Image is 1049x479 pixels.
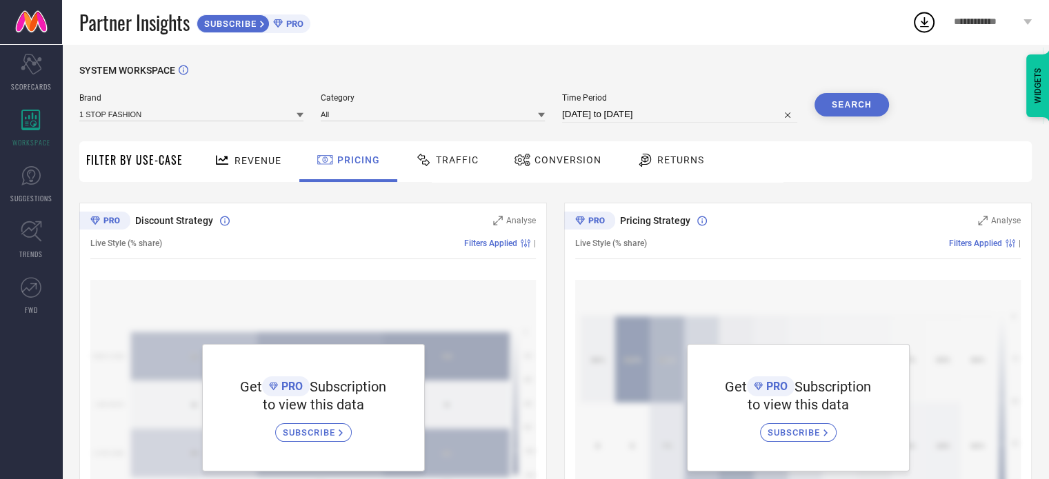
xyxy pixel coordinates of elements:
[815,93,889,116] button: Search
[912,10,937,34] div: Open download list
[11,81,52,92] span: SCORECARDS
[949,238,1002,248] span: Filters Applied
[978,216,988,225] svg: Zoom
[768,427,823,438] span: SUBSCRIBE
[283,19,303,29] span: PRO
[534,238,536,248] span: |
[79,212,130,232] div: Premium
[321,93,545,103] span: Category
[562,93,797,103] span: Time Period
[12,137,50,147] span: WORKSPACE
[562,106,797,123] input: Select time period
[436,154,479,165] span: Traffic
[278,380,303,393] span: PRO
[90,238,162,248] span: Live Style (% share)
[79,65,175,76] span: SYSTEM WORKSPACE
[564,212,615,232] div: Premium
[86,152,183,168] span: Filter By Use-Case
[725,378,747,395] span: Get
[234,155,281,166] span: Revenue
[25,305,38,315] span: FWD
[748,396,849,413] span: to view this data
[337,154,380,165] span: Pricing
[506,216,536,225] span: Analyse
[19,249,43,259] span: TRENDS
[535,154,601,165] span: Conversion
[10,193,52,203] span: SUGGESTIONS
[197,19,260,29] span: SUBSCRIBE
[79,8,190,37] span: Partner Insights
[657,154,704,165] span: Returns
[493,216,503,225] svg: Zoom
[283,427,339,438] span: SUBSCRIBE
[240,378,262,395] span: Get
[991,216,1021,225] span: Analyse
[275,413,352,442] a: SUBSCRIBE
[197,11,310,33] a: SUBSCRIBEPRO
[575,238,647,248] span: Live Style (% share)
[310,378,386,395] span: Subscription
[464,238,517,248] span: Filters Applied
[795,378,871,395] span: Subscription
[760,413,837,442] a: SUBSCRIBE
[135,215,213,226] span: Discount Strategy
[1019,238,1021,248] span: |
[763,380,788,393] span: PRO
[263,396,364,413] span: to view this data
[79,93,303,103] span: Brand
[620,215,690,226] span: Pricing Strategy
